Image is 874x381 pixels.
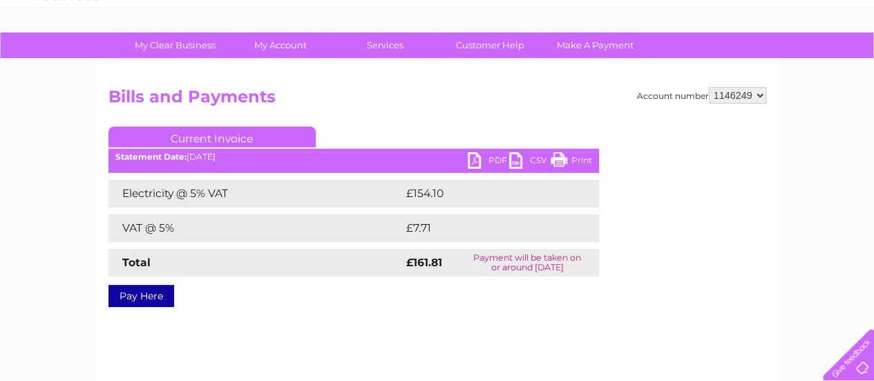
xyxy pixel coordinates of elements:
div: Clear Business is a trading name of Verastar Limited (registered in [GEOGRAPHIC_DATA] No. 3667643... [111,8,764,67]
a: Pay Here [108,285,174,307]
a: Make A Payment [538,32,652,58]
a: Energy [665,59,696,69]
div: [DATE] [108,152,599,162]
a: Contact [782,59,816,69]
a: Customer Help [433,32,547,58]
a: 0333 014 3131 [614,7,709,24]
h2: Bills and Payments [108,87,766,113]
a: CSV [509,152,551,172]
img: logo.png [30,36,101,78]
a: Services [328,32,442,58]
a: Telecoms [704,59,745,69]
a: Log out [828,59,861,69]
td: £7.71 [403,214,564,242]
div: Account number [637,87,766,104]
a: Blog [754,59,774,69]
a: My Clear Business [118,32,232,58]
strong: Total [122,256,151,269]
strong: £161.81 [406,256,442,269]
td: £154.10 [403,180,573,207]
td: Payment will be taken on or around [DATE] [456,249,599,277]
a: PDF [468,152,509,172]
a: My Account [223,32,337,58]
td: VAT @ 5% [108,214,403,242]
td: Electricity @ 5% VAT [108,180,403,207]
b: Statement Date: [115,151,187,162]
a: Water [631,59,657,69]
a: Current Invoice [108,127,316,147]
a: Print [551,152,592,172]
